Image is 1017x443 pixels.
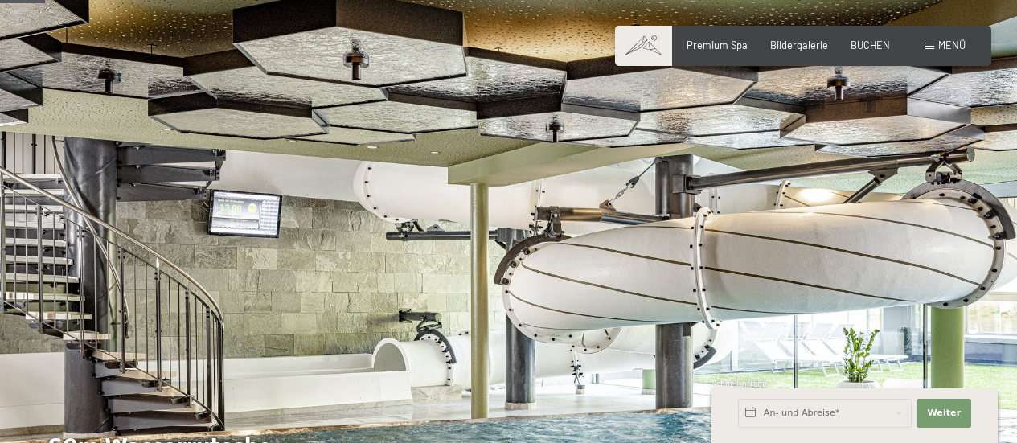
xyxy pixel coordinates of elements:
[687,39,748,51] a: Premium Spa
[711,379,767,388] span: Schnellanfrage
[851,39,890,51] a: BUCHEN
[938,39,966,51] span: Menü
[917,399,971,428] button: Weiter
[770,39,828,51] a: Bildergalerie
[927,407,961,420] span: Weiter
